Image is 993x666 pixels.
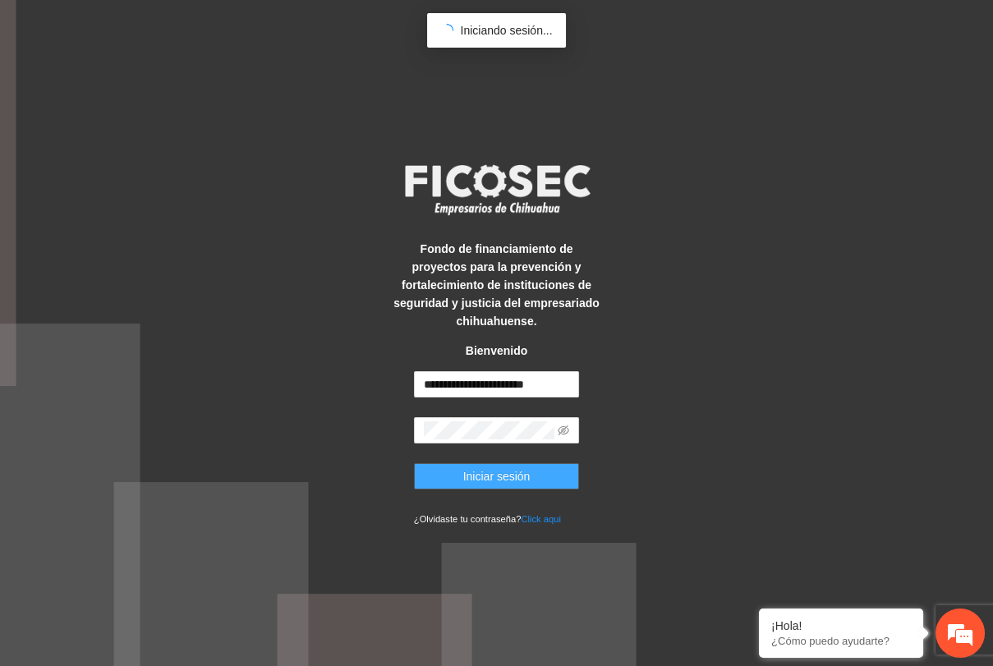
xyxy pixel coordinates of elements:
span: eye-invisible [558,425,569,436]
span: Estamos en línea. [95,219,227,385]
span: loading [439,23,455,39]
strong: Bienvenido [466,344,527,357]
div: Minimizar ventana de chat en vivo [269,8,309,48]
strong: Fondo de financiamiento de proyectos para la prevención y fortalecimiento de instituciones de seg... [393,242,600,328]
div: Chatee con nosotros ahora [85,84,276,105]
img: logo [394,159,600,220]
div: ¡Hola! [771,619,911,632]
a: Click aqui [521,514,561,524]
span: Iniciando sesión... [460,24,552,37]
small: ¿Olvidaste tu contraseña? [414,514,561,524]
span: Iniciar sesión [463,467,531,485]
textarea: Escriba su mensaje y pulse “Intro” [8,448,313,506]
button: Iniciar sesión [414,463,580,489]
p: ¿Cómo puedo ayudarte? [771,635,911,647]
